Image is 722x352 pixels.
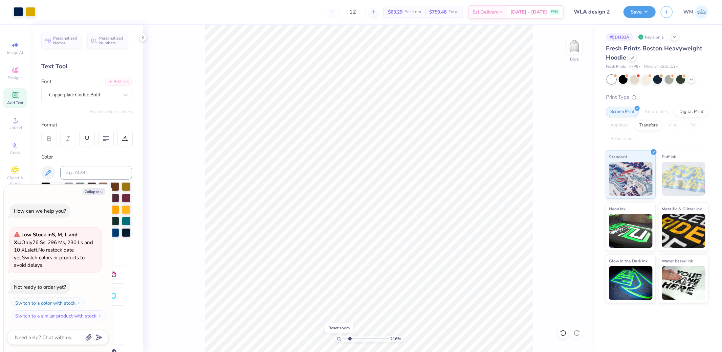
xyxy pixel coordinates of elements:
div: Add Font [105,78,132,86]
span: Designs [8,75,23,80]
img: Back [568,39,581,53]
span: Greek [10,150,21,156]
span: Minimum Order: 12 + [644,64,678,70]
a: WM [683,5,708,19]
span: Image AI [7,50,23,55]
span: No restock date yet. [14,247,74,261]
span: Metallic & Glitter Ink [662,205,702,212]
div: How can we help you? [14,208,66,214]
span: Fresh Prints [606,64,626,70]
span: $759.48 [429,8,446,16]
span: Upload [8,125,22,131]
div: Foil [685,120,701,131]
img: Glow in the Dark Ink [609,266,653,300]
div: Color [41,153,132,161]
span: Water based Ink [662,257,693,264]
span: Standard [609,153,627,160]
span: Only 76 Ss, 296 Ms, 230 Ls and 10 XLs left. Switch colors or products to avoid delays. [14,231,93,268]
div: Not ready to order yet? [14,284,66,290]
img: Switch to a color with stock [77,301,81,305]
button: Switch to a color with stock [12,298,85,308]
div: Format [41,121,133,129]
div: Vinyl [664,120,683,131]
span: $63.29 [388,8,402,16]
img: Standard [609,162,653,196]
span: Neon Ink [609,205,626,212]
label: Font [41,78,51,86]
span: Puff Ink [662,153,676,160]
button: Switch to a similar product with stock [12,310,106,321]
div: Text Tool [41,62,132,71]
button: Save [623,6,656,18]
span: Glow in the Dark Ink [609,257,648,264]
span: Fresh Prints Boston Heavyweight Hoodie [606,44,702,62]
div: # 514183A [606,33,633,41]
span: Per Item [404,8,421,16]
span: Clipart & logos [3,175,27,186]
strong: Low Stock in S, M, L and XL : [14,231,78,246]
span: WM [683,8,694,16]
img: Neon Ink [609,214,653,248]
div: Print Type [606,93,708,101]
span: Est. Delivery [473,8,498,16]
img: Metallic & Glitter Ink [662,214,706,248]
span: 216 % [390,336,401,342]
img: Water based Ink [662,266,706,300]
div: Digital Print [675,107,708,117]
span: [DATE] - [DATE] [510,8,547,16]
div: Rhinestones [606,134,639,144]
span: FREE [551,9,558,14]
img: Switch to a similar product with stock [98,314,102,318]
div: Back [570,56,579,62]
button: Switch to Greek Letters [90,109,132,114]
input: Untitled Design [569,5,618,19]
span: Add Text [7,100,23,105]
div: Embroidery [641,107,673,117]
span: Personalized Numbers [99,36,123,45]
div: Screen Print [606,107,639,117]
span: Total [448,8,459,16]
span: Personalized Names [53,36,77,45]
div: Reset zoom [325,323,353,333]
div: Transfers [635,120,662,131]
button: Collapse [83,188,105,195]
input: e.g. 7428 c [60,166,132,180]
span: # FP87 [629,64,641,70]
input: – – [340,6,366,18]
img: Wilfredo Manabat [695,5,708,19]
img: Puff Ink [662,162,706,196]
div: Applique [606,120,633,131]
div: Revision 1 [636,33,668,41]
